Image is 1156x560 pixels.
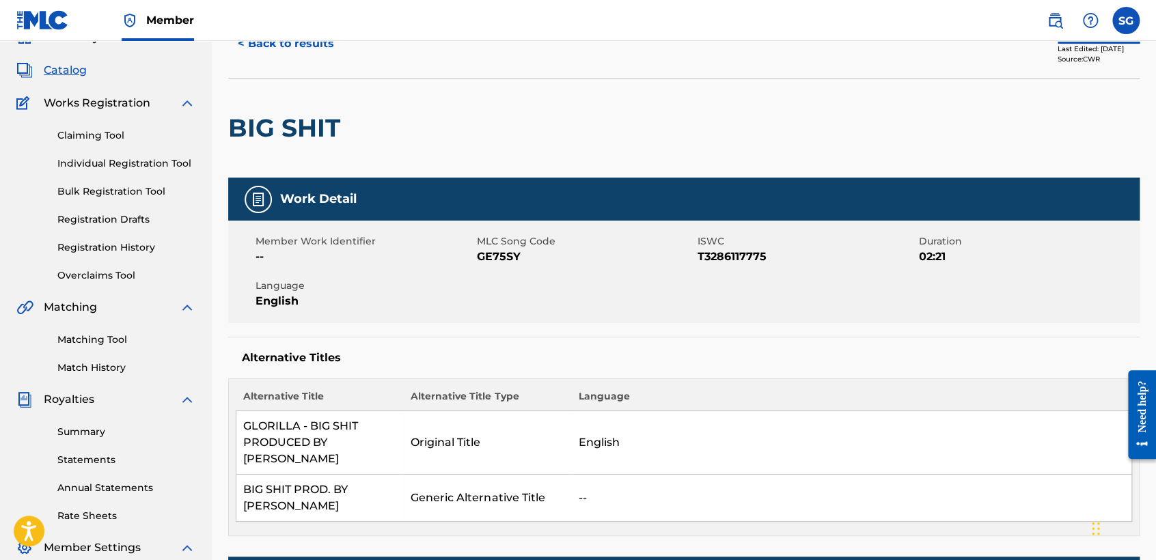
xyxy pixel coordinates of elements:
a: Bulk Registration Tool [57,184,195,199]
span: Member [146,12,194,28]
span: 02:21 [919,249,1137,265]
td: -- [572,475,1131,522]
a: SummarySummary [16,29,99,46]
div: Help [1077,7,1104,34]
a: Claiming Tool [57,128,195,143]
span: Duration [919,234,1137,249]
img: Top Rightsholder [122,12,138,29]
img: expand [179,540,195,556]
img: Royalties [16,391,33,408]
td: BIG SHIT PROD. BY [PERSON_NAME] [236,475,404,522]
h2: BIG SHIT [228,113,347,143]
span: GE75SY [477,249,695,265]
th: Alternative Title [236,389,404,411]
td: English [572,411,1131,475]
img: expand [179,391,195,408]
span: T3286117775 [698,249,916,265]
iframe: Chat Widget [1088,494,1156,560]
span: Works Registration [44,95,150,111]
div: Glisser [1092,508,1100,549]
span: Catalog [44,62,87,79]
span: Royalties [44,391,94,408]
a: Individual Registration Tool [57,156,195,171]
a: Registration History [57,240,195,255]
img: MLC Logo [16,10,69,30]
span: MLC Song Code [477,234,695,249]
a: Matching Tool [57,333,195,347]
a: Match History [57,361,195,375]
a: Statements [57,453,195,467]
a: Public Search [1041,7,1069,34]
img: search [1047,12,1063,29]
span: English [256,293,473,309]
h5: Alternative Titles [242,351,1126,365]
a: Rate Sheets [57,509,195,523]
td: Generic Alternative Title [404,475,572,522]
img: expand [179,299,195,316]
th: Alternative Title Type [404,389,572,411]
img: Matching [16,299,33,316]
iframe: Resource Center [1118,360,1156,470]
div: Widget de chat [1088,494,1156,560]
img: Works Registration [16,95,34,111]
a: Annual Statements [57,481,195,495]
a: CatalogCatalog [16,62,87,79]
a: Registration Drafts [57,212,195,227]
a: Summary [57,425,195,439]
button: < Back to results [228,27,344,61]
span: ISWC [698,234,916,249]
td: GLORILLA - BIG SHIT PRODUCED BY [PERSON_NAME] [236,411,404,475]
div: Source: CWR [1058,54,1140,64]
img: Member Settings [16,540,33,556]
span: Matching [44,299,97,316]
div: User Menu [1112,7,1140,34]
span: Member Settings [44,540,141,556]
img: Work Detail [250,191,266,208]
img: Catalog [16,62,33,79]
th: Language [572,389,1131,411]
span: Language [256,279,473,293]
img: help [1082,12,1099,29]
img: expand [179,95,195,111]
td: Original Title [404,411,572,475]
span: -- [256,249,473,265]
span: Member Work Identifier [256,234,473,249]
h5: Work Detail [280,191,357,207]
a: Overclaims Tool [57,268,195,283]
div: Last Edited: [DATE] [1058,44,1140,54]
